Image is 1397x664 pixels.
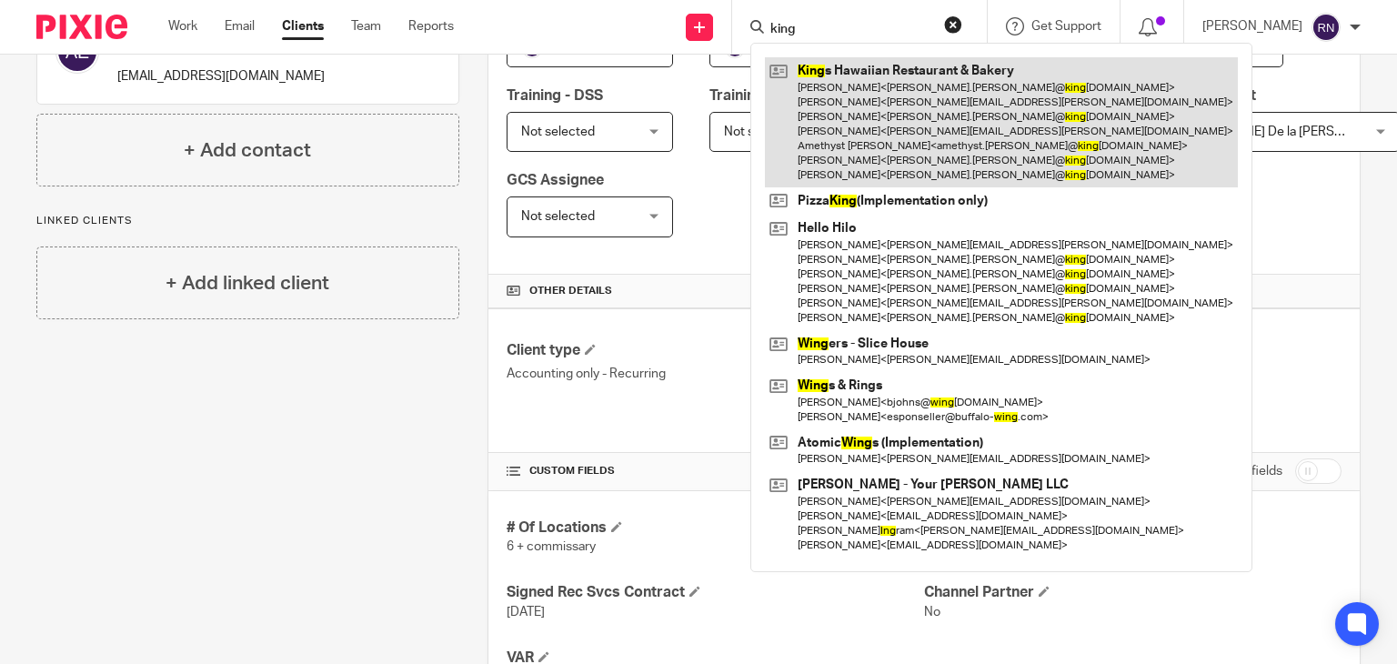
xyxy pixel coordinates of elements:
[507,518,924,538] h4: # Of Locations
[507,88,603,103] span: Training - DSS
[507,583,924,602] h4: Signed Rec Svcs Contract
[225,17,255,35] a: Email
[282,17,324,35] a: Clients
[1312,13,1341,42] img: svg%3E
[709,88,831,103] span: Training - Banking
[521,210,595,223] span: Not selected
[507,365,924,383] p: Accounting only - Recurring
[529,284,612,298] span: Other details
[521,126,595,138] span: Not selected
[168,17,197,35] a: Work
[924,606,940,619] span: No
[507,464,924,478] h4: CUSTOM FIELDS
[507,173,604,187] span: GCS Assignee
[36,214,459,228] p: Linked clients
[924,583,1342,602] h4: Channel Partner
[184,136,311,165] h4: + Add contact
[408,17,454,35] a: Reports
[1031,20,1101,33] span: Get Support
[507,341,924,360] h4: Client type
[507,540,596,553] span: 6 + commissary
[944,15,962,34] button: Clear
[724,126,798,138] span: Not selected
[117,67,325,86] p: [EMAIL_ADDRESS][DOMAIN_NAME]
[36,15,127,39] img: Pixie
[507,606,545,619] span: [DATE]
[1202,17,1302,35] p: [PERSON_NAME]
[166,269,329,297] h4: + Add linked client
[351,17,381,35] a: Team
[769,22,932,38] input: Search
